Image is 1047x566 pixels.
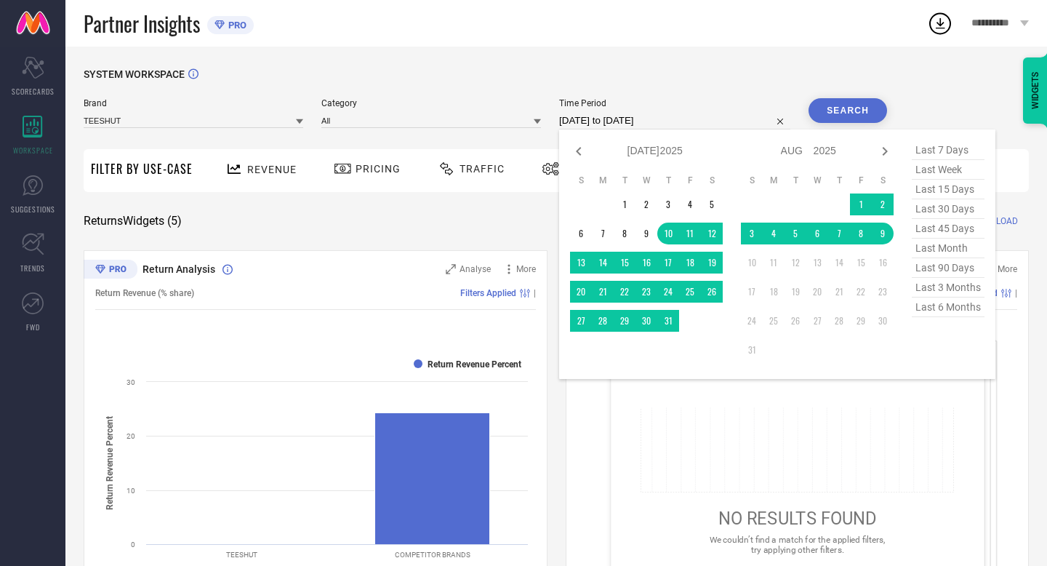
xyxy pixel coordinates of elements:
[20,263,45,274] span: TRENDS
[105,416,115,510] tspan: Return Revenue Percent
[614,194,635,215] td: Tue Jul 01 2025
[701,175,723,186] th: Saturday
[912,298,984,317] span: last 6 months
[570,281,592,303] td: Sun Jul 20 2025
[763,223,785,244] td: Mon Aug 04 2025
[806,310,828,332] td: Wed Aug 27 2025
[13,145,53,156] span: WORKSPACE
[614,310,635,332] td: Tue Jul 29 2025
[460,264,491,274] span: Analyse
[876,143,894,160] div: Next month
[635,223,657,244] td: Wed Jul 09 2025
[570,175,592,186] th: Sunday
[1015,288,1017,298] span: |
[657,194,679,215] td: Thu Jul 03 2025
[460,288,516,298] span: Filters Applied
[785,175,806,186] th: Tuesday
[785,310,806,332] td: Tue Aug 26 2025
[657,175,679,186] th: Thursday
[143,263,215,275] span: Return Analysis
[912,180,984,199] span: last 15 days
[709,535,885,554] span: We couldn’t find a match for the applied filters, try applying other filters.
[912,239,984,258] span: last month
[570,310,592,332] td: Sun Jul 27 2025
[850,252,872,274] td: Fri Aug 15 2025
[828,310,850,332] td: Thu Aug 28 2025
[614,281,635,303] td: Tue Jul 22 2025
[701,194,723,215] td: Sat Jul 05 2025
[95,288,194,298] span: Return Revenue (% share)
[806,252,828,274] td: Wed Aug 13 2025
[321,98,541,108] span: Category
[592,223,614,244] td: Mon Jul 07 2025
[701,281,723,303] td: Sat Jul 26 2025
[912,278,984,298] span: last 3 months
[592,252,614,274] td: Mon Jul 14 2025
[785,223,806,244] td: Tue Aug 05 2025
[635,310,657,332] td: Wed Jul 30 2025
[428,359,521,370] text: Return Revenue Percent
[679,223,701,244] td: Fri Jul 11 2025
[131,541,135,549] text: 0
[657,310,679,332] td: Thu Jul 31 2025
[912,160,984,180] span: last week
[872,310,894,332] td: Sat Aug 30 2025
[614,223,635,244] td: Tue Jul 08 2025
[850,310,872,332] td: Fri Aug 29 2025
[872,175,894,186] th: Saturday
[828,252,850,274] td: Thu Aug 14 2025
[872,223,894,244] td: Sat Aug 09 2025
[828,223,850,244] td: Thu Aug 07 2025
[559,98,790,108] span: Time Period
[657,252,679,274] td: Thu Jul 17 2025
[635,281,657,303] td: Wed Jul 23 2025
[127,432,135,440] text: 20
[806,175,828,186] th: Wednesday
[226,551,257,559] text: TEESHUT
[635,252,657,274] td: Wed Jul 16 2025
[84,9,200,39] span: Partner Insights
[635,194,657,215] td: Wed Jul 02 2025
[806,281,828,303] td: Wed Aug 20 2025
[806,223,828,244] td: Wed Aug 06 2025
[635,175,657,186] th: Wednesday
[592,310,614,332] td: Mon Jul 28 2025
[679,252,701,274] td: Fri Jul 18 2025
[679,281,701,303] td: Fri Jul 25 2025
[570,252,592,274] td: Sun Jul 13 2025
[763,281,785,303] td: Mon Aug 18 2025
[809,98,887,123] button: Search
[516,264,536,274] span: More
[828,175,850,186] th: Thursday
[91,160,193,178] span: Filter By Use-Case
[785,252,806,274] td: Tue Aug 12 2025
[741,175,763,186] th: Sunday
[12,86,55,97] span: SCORECARDS
[741,281,763,303] td: Sun Aug 17 2025
[570,143,587,160] div: Previous month
[741,339,763,361] td: Sun Aug 31 2025
[763,310,785,332] td: Mon Aug 25 2025
[11,204,55,215] span: SUGGESTIONS
[657,281,679,303] td: Thu Jul 24 2025
[912,258,984,278] span: last 90 days
[850,175,872,186] th: Friday
[592,175,614,186] th: Monday
[741,252,763,274] td: Sun Aug 10 2025
[84,98,303,108] span: Brand
[850,281,872,303] td: Fri Aug 22 2025
[127,487,135,495] text: 10
[225,20,246,31] span: PRO
[927,10,953,36] div: Open download list
[657,223,679,244] td: Thu Jul 10 2025
[84,260,137,282] div: Premium
[559,112,790,129] input: Select time period
[718,509,876,529] span: NO RESULTS FOUND
[872,194,894,215] td: Sat Aug 02 2025
[998,264,1017,274] span: More
[763,252,785,274] td: Mon Aug 11 2025
[741,223,763,244] td: Sun Aug 03 2025
[701,223,723,244] td: Sat Jul 12 2025
[850,194,872,215] td: Fri Aug 01 2025
[912,219,984,239] span: last 45 days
